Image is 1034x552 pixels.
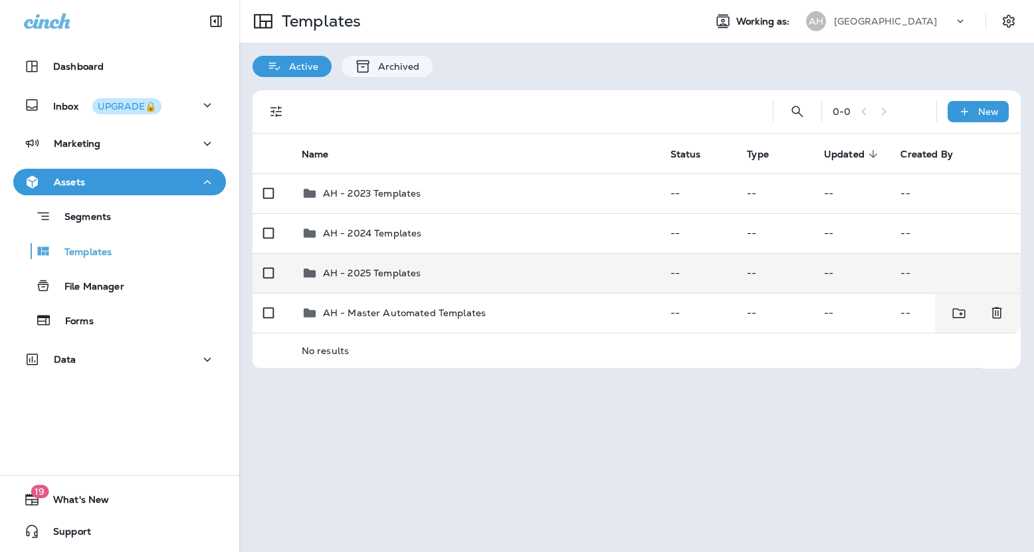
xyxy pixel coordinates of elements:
button: Support [13,518,226,545]
p: AH - 2025 Templates [323,268,421,278]
button: Dashboard [13,53,226,80]
p: Templates [51,246,112,259]
p: Inbox [53,98,161,112]
p: Active [282,61,318,72]
td: -- [736,293,813,333]
span: Name [302,148,346,160]
button: Data [13,346,226,373]
button: Assets [13,169,226,195]
td: -- [736,253,813,293]
p: Segments [51,211,111,225]
button: Delete [983,300,1010,327]
span: 19 [31,485,49,498]
td: No results [291,333,982,368]
button: Collapse Sidebar [197,8,235,35]
td: -- [813,253,890,293]
span: Type [747,149,769,160]
p: AH - 2023 Templates [323,188,421,199]
td: -- [736,213,813,253]
span: Working as: [736,16,793,27]
span: Support [40,526,91,542]
div: 0 - 0 [833,106,851,117]
td: -- [890,293,982,333]
button: Forms [13,306,226,334]
span: Updated [824,149,865,160]
td: -- [660,253,737,293]
p: Assets [54,177,85,187]
td: -- [813,213,890,253]
span: Created By [900,148,970,160]
p: Marketing [54,138,100,149]
button: Marketing [13,130,226,157]
span: Status [671,149,701,160]
button: Templates [13,237,226,265]
span: Updated [824,148,882,160]
td: -- [813,293,890,333]
p: Archived [371,61,419,72]
p: AH - Master Automated Templates [323,308,486,318]
p: AH - 2024 Templates [323,228,422,238]
p: Templates [276,11,361,31]
td: -- [890,173,1021,213]
span: Status [671,148,718,160]
td: -- [736,173,813,213]
td: -- [813,173,890,213]
div: AH [806,11,826,31]
button: Filters [263,98,290,125]
p: File Manager [51,281,124,294]
p: Dashboard [53,61,104,72]
button: Segments [13,202,226,230]
button: Move to folder [946,300,973,327]
td: -- [890,213,1021,253]
td: -- [660,213,737,253]
button: Search Templates [784,98,811,125]
button: UPGRADE🔒 [92,98,161,114]
div: UPGRADE🔒 [98,102,156,111]
td: -- [660,293,737,333]
span: Name [302,149,329,160]
button: InboxUPGRADE🔒 [13,92,226,118]
td: -- [890,253,1021,293]
span: What's New [40,494,109,510]
span: Type [747,148,786,160]
button: File Manager [13,272,226,300]
button: 19What's New [13,486,226,513]
p: Forms [52,316,94,328]
p: [GEOGRAPHIC_DATA] [834,16,937,27]
p: New [978,106,999,117]
td: -- [660,173,737,213]
button: Settings [997,9,1021,33]
p: Data [54,354,76,365]
span: Created By [900,149,952,160]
